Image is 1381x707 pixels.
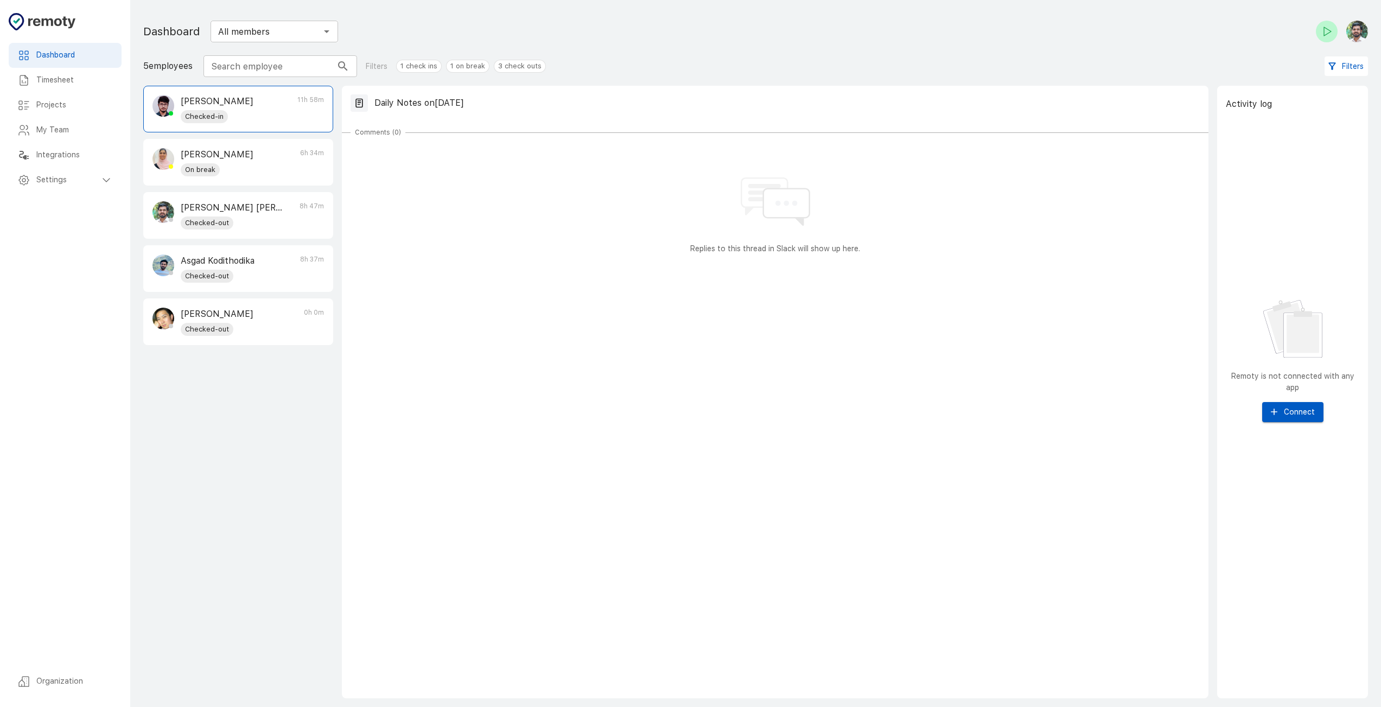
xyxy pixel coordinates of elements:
p: Activity log [1226,98,1272,111]
span: 1 check ins [397,61,441,72]
div: 3 check outs [494,60,546,73]
p: 8h 47m [300,201,324,230]
span: Checked-out [181,271,233,282]
span: Checked-out [181,324,233,335]
p: [PERSON_NAME] [PERSON_NAME] [181,201,283,214]
div: My Team [9,118,122,143]
h6: My Team [36,124,113,136]
p: [PERSON_NAME] [181,148,253,161]
p: [PERSON_NAME] [181,95,253,108]
p: Asgad Kodithodika [181,254,254,267]
h1: Dashboard [143,23,200,40]
p: Comments ( 0 ) [355,128,401,137]
p: 8h 37m [300,254,324,283]
img: Cheng Fei [152,308,174,329]
button: Muhammed Afsal Villan [1342,16,1368,47]
span: Checked-out [181,218,233,228]
h6: Settings [36,174,100,186]
span: On break [181,164,220,175]
button: Filters [1325,56,1368,77]
div: Dashboard [9,43,122,68]
div: Organization [9,669,122,694]
p: 11h 58m [297,95,324,123]
img: Asgad Kodithodika [152,254,174,276]
h6: Timesheet [36,74,113,86]
div: Timesheet [9,68,122,93]
p: 5 employees [143,60,193,73]
h6: Organization [36,676,113,687]
p: Daily Notes on [DATE] [374,97,464,110]
img: Nishana Moyan [152,148,174,170]
div: 1 on break [446,60,489,73]
p: [PERSON_NAME] [181,308,253,321]
h6: Dashboard [36,49,113,61]
div: Projects [9,93,122,118]
p: 0h 0m [304,308,324,336]
h6: Integrations [36,149,113,161]
p: Replies to this thread in Slack will show up here. [351,243,1200,254]
p: 6h 34m [300,148,324,176]
button: Connect [1262,402,1323,422]
h6: Projects [36,99,113,111]
img: Muhammed Afsal Villan [1346,21,1368,42]
div: 1 check ins [396,60,442,73]
span: 3 check outs [494,61,545,72]
img: Muhammed Afsal Villan [152,201,174,223]
span: 1 on break [447,61,489,72]
img: Mohammed Noman [152,95,174,117]
span: Checked-in [181,111,228,122]
div: Integrations [9,143,122,168]
div: Settings [9,168,122,193]
button: Check-in [1316,21,1338,42]
p: Filters [366,61,387,72]
button: Open [319,24,334,39]
p: Remoty is not connected with any app [1226,371,1359,393]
